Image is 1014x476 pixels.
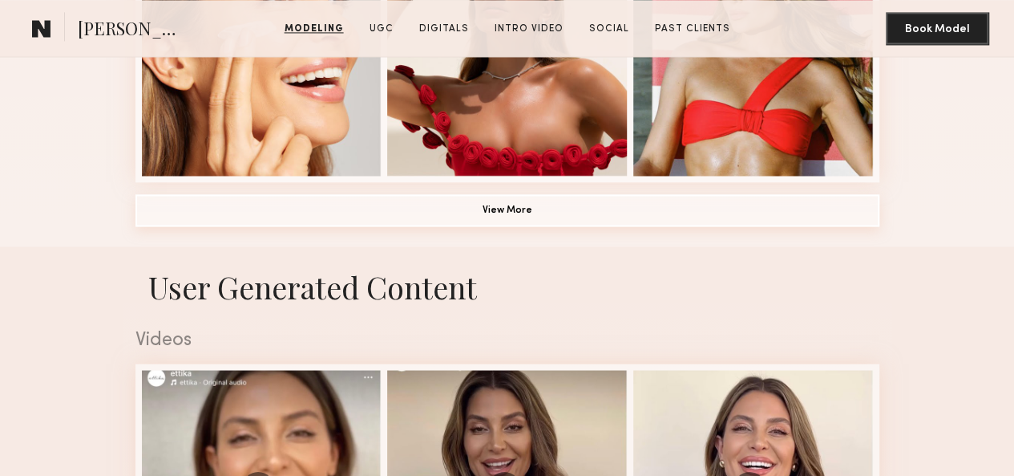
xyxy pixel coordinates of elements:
a: Past Clients [648,22,737,36]
a: Modeling [278,22,350,36]
a: Digitals [413,22,475,36]
h1: User Generated Content [123,266,892,306]
a: UGC [363,22,400,36]
div: Videos [135,331,879,349]
a: Book Model [886,21,988,35]
a: Intro Video [488,22,570,36]
button: Book Model [886,12,988,44]
a: Social [583,22,636,36]
span: [PERSON_NAME] [78,16,189,44]
button: View More [135,194,879,226]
